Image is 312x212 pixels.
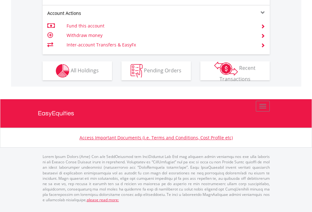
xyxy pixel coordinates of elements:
[38,99,274,128] a: EasyEquities
[67,21,253,31] td: Fund this account
[131,64,143,78] img: pending_instructions-wht.png
[87,197,119,203] a: please read more:
[214,62,238,76] img: transactions-zar-wht.png
[79,135,233,141] a: Access Important Documents (i.e. Terms and Conditions, Cost Profile etc)
[71,67,99,74] span: All Holdings
[43,154,270,203] p: Lorem Ipsum Dolors (Ame) Con a/e SeddOeiusmod tem InciDiduntut Lab Etd mag aliquaen admin veniamq...
[144,67,181,74] span: Pending Orders
[121,61,191,80] button: Pending Orders
[43,61,112,80] button: All Holdings
[67,31,253,40] td: Withdraw money
[43,10,156,16] div: Account Actions
[67,40,253,50] td: Inter-account Transfers & EasyFx
[200,61,270,80] button: Recent Transactions
[56,64,69,78] img: holdings-wht.png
